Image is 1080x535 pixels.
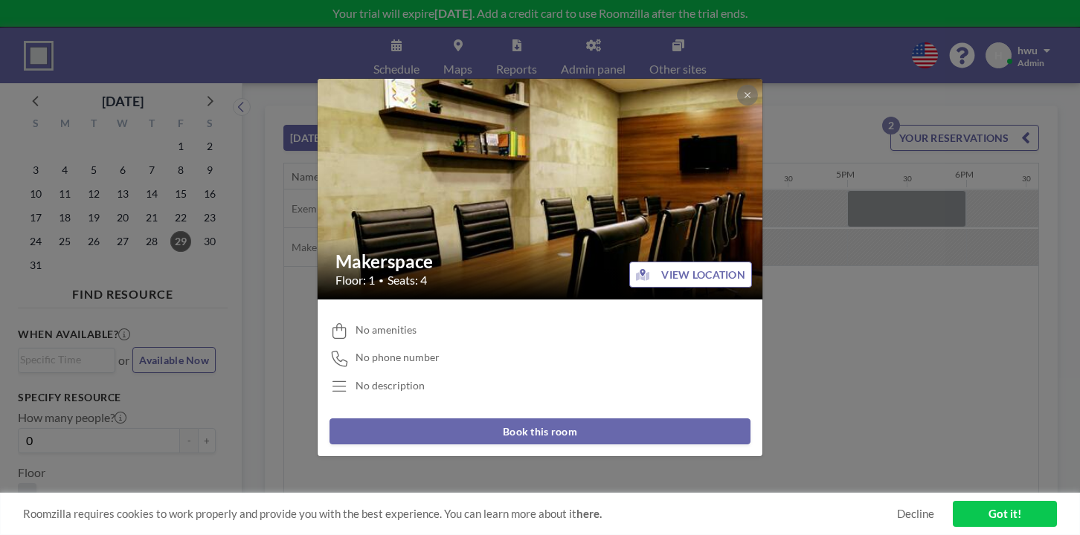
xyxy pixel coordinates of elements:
span: • [379,275,384,286]
img: 537.jpg [318,41,764,338]
span: No phone number [356,351,440,364]
a: Got it! [953,501,1057,527]
h2: Makerspace [335,250,746,273]
a: here. [576,507,602,520]
span: Roomzilla requires cookies to work properly and provide you with the best experience. You can lea... [23,507,897,521]
span: Floor: 1 [335,273,375,288]
span: No amenities [356,323,417,337]
span: Seats: 4 [388,273,427,288]
a: Decline [897,507,934,521]
button: Book this room [330,418,750,444]
div: No description [356,379,425,392]
button: VIEW LOCATION [629,262,752,288]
